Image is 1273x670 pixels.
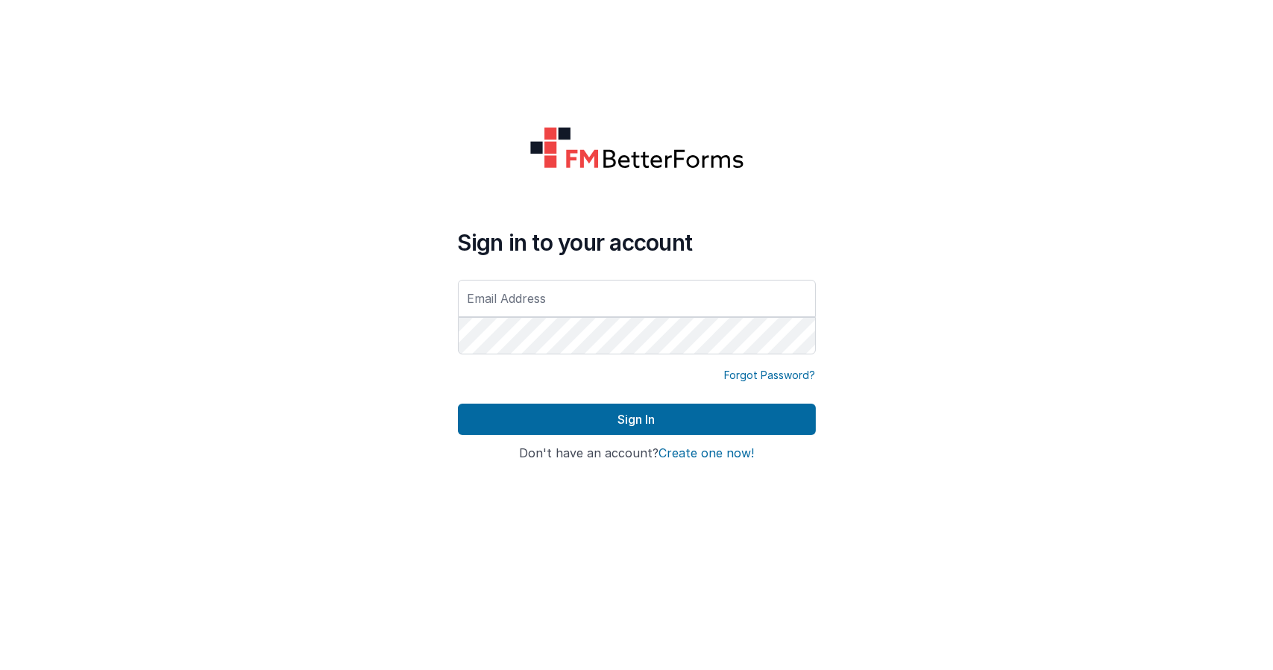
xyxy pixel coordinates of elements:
button: Create one now! [658,447,754,460]
h4: Don't have an account? [458,447,816,460]
a: Forgot Password? [725,368,816,383]
h4: Sign in to your account [458,229,816,256]
input: Email Address [458,280,816,317]
button: Sign In [458,404,816,435]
